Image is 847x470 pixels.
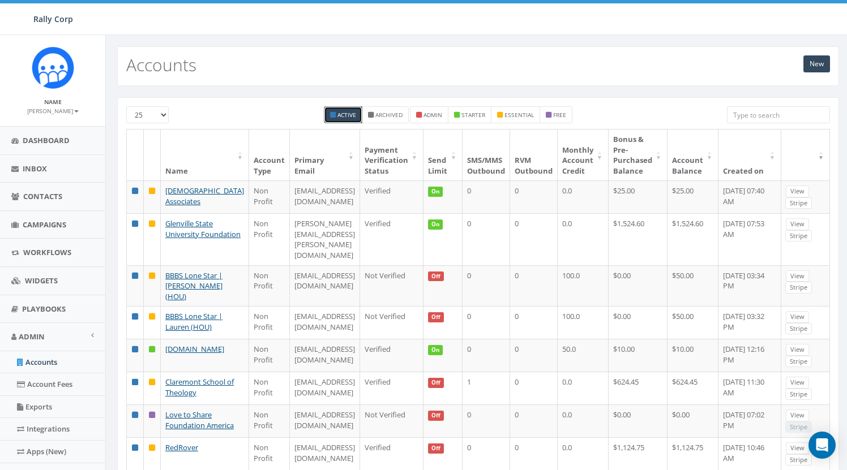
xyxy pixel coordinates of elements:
small: admin [423,111,442,119]
td: $1,524.60 [609,213,668,265]
span: On [428,187,443,197]
td: 0 [510,180,558,213]
a: RedRover [165,442,198,452]
a: Stripe [785,197,812,209]
td: Non Profit [249,180,290,213]
a: View [786,186,809,197]
td: [DATE] 11:30 AM [718,372,781,404]
td: $0.00 [609,306,668,339]
td: 0.0 [558,404,609,437]
td: 0 [463,180,510,213]
td: [EMAIL_ADDRESS][DOMAIN_NAME] [290,437,360,470]
td: 0.0 [558,213,609,265]
td: 100.0 [558,306,609,339]
td: 0 [463,404,510,437]
a: BBBS Lone Star | [PERSON_NAME] (HOU) [165,270,223,301]
td: Non Profit [249,306,290,339]
span: Off [428,312,444,322]
td: [PERSON_NAME][EMAIL_ADDRESS][PERSON_NAME][DOMAIN_NAME] [290,213,360,265]
td: $624.45 [668,372,718,404]
h2: Accounts [126,55,196,74]
td: 0 [463,437,510,470]
small: Active [337,111,356,119]
td: 0 [510,372,558,404]
a: New [803,55,830,72]
th: Account Type [249,130,290,180]
td: 0 [463,306,510,339]
span: Off [428,378,444,388]
td: Verified [360,372,423,404]
td: 0 [510,213,558,265]
a: Stripe [785,230,812,242]
th: SMS/MMS Outbound [463,130,510,180]
td: 0 [510,404,558,437]
span: Campaigns [23,219,66,230]
td: $1,124.75 [609,437,668,470]
a: Stripe [785,282,812,294]
span: Off [428,411,444,421]
div: Open Intercom Messenger [808,432,836,459]
td: Verified [360,437,423,470]
span: Playbooks [22,304,66,314]
td: 0.0 [558,372,609,404]
span: Inbox [23,163,47,174]
td: [DATE] 07:53 AM [718,213,781,265]
input: Type to search [727,106,830,123]
td: [DATE] 03:34 PM [718,265,781,307]
a: Stripe [785,454,812,466]
td: [EMAIL_ADDRESS][DOMAIN_NAME] [290,265,360,307]
td: Verified [360,339,423,372]
td: 0 [510,306,558,339]
small: Name [44,98,62,106]
a: View [786,344,809,356]
span: Off [428,271,444,282]
a: View [786,311,809,323]
td: Non Profit [249,404,290,437]
td: Non Profit [249,339,290,372]
td: [DATE] 07:40 AM [718,180,781,213]
td: Verified [360,213,423,265]
td: [EMAIL_ADDRESS][DOMAIN_NAME] [290,180,360,213]
a: [PERSON_NAME] [27,105,79,115]
td: 0 [510,265,558,307]
td: Not Verified [360,404,423,437]
td: [EMAIL_ADDRESS][DOMAIN_NAME] [290,404,360,437]
td: $10.00 [668,339,718,372]
small: free [553,111,566,119]
a: View [786,218,809,230]
td: $624.45 [609,372,668,404]
small: starter [461,111,485,119]
a: Stripe [785,323,812,335]
th: RVM Outbound [510,130,558,180]
span: On [428,345,443,355]
td: $1,124.75 [668,437,718,470]
td: Non Profit [249,437,290,470]
a: Claremont School of Theology [165,377,234,398]
th: Account Balance: activate to sort column ascending [668,130,718,180]
td: $25.00 [609,180,668,213]
td: 0.0 [558,180,609,213]
td: $1,524.60 [668,213,718,265]
td: 0 [463,213,510,265]
span: Admin [19,331,45,342]
td: $0.00 [609,404,668,437]
td: Verified [360,180,423,213]
span: Off [428,443,444,454]
span: Dashboard [23,135,70,145]
a: View [786,442,809,454]
a: Stripe [785,356,812,368]
th: Payment Verification Status : activate to sort column ascending [360,130,423,180]
th: Bonus &amp; Pre-Purchased Balance: activate to sort column ascending [609,130,668,180]
a: BBBS Lone Star | Lauren (HOU) [165,311,223,332]
a: Glenville State University Foundation [165,218,241,239]
td: $0.00 [609,265,668,307]
span: Workflows [23,247,71,257]
td: [EMAIL_ADDRESS][DOMAIN_NAME] [290,306,360,339]
td: Not Verified [360,265,423,307]
td: $25.00 [668,180,718,213]
td: [DATE] 03:32 PM [718,306,781,339]
td: 0 [463,265,510,307]
span: Rally Corp [33,14,73,24]
a: Stripe [785,389,812,400]
span: On [428,219,443,230]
